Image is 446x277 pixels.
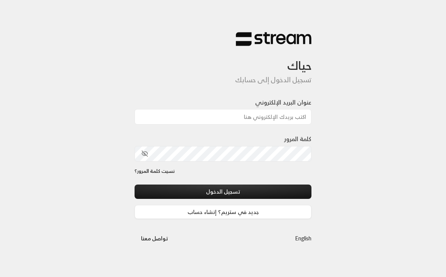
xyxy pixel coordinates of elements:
[284,134,311,143] label: كلمة المرور
[295,231,311,245] a: English
[135,109,311,125] input: اكتب بريدك الإلكتروني هنا
[135,168,175,175] a: نسيت كلمة المرور؟
[135,46,311,72] h3: حياك
[135,185,311,199] button: تسجيل الدخول
[135,76,311,84] h5: تسجيل الدخول إلى حسابك
[135,231,174,245] button: تواصل معنا
[135,234,174,243] a: تواصل معنا
[255,98,311,107] label: عنوان البريد الإلكتروني
[135,205,311,219] a: جديد في ستريم؟ إنشاء حساب
[138,147,151,160] button: toggle password visibility
[236,32,311,46] img: Stream Logo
